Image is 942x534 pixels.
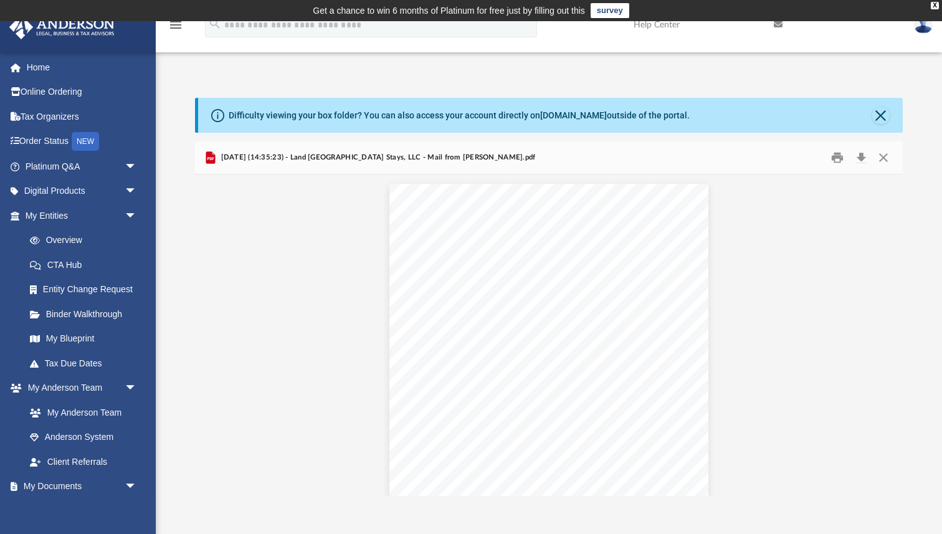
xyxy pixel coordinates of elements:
div: File preview [195,174,903,496]
span: arrow_drop_down [125,179,150,204]
button: Close [872,148,895,168]
div: close [931,2,939,9]
i: search [208,17,222,31]
a: Digital Productsarrow_drop_down [9,179,156,204]
a: My Documentsarrow_drop_down [9,474,150,499]
a: Tax Due Dates [17,351,156,376]
a: [DOMAIN_NAME] [540,110,607,120]
a: Platinum Q&Aarrow_drop_down [9,154,156,179]
div: Document Viewer [195,174,903,496]
a: menu [168,24,183,32]
a: My Entitiesarrow_drop_down [9,203,156,228]
a: Binder Walkthrough [17,302,156,327]
a: Entity Change Request [17,277,156,302]
a: My Anderson Teamarrow_drop_down [9,376,150,401]
a: Tax Organizers [9,104,156,129]
a: My Anderson Team [17,400,143,425]
i: menu [168,17,183,32]
span: arrow_drop_down [125,203,150,229]
a: Anderson System [17,425,150,450]
a: CTA Hub [17,252,156,277]
a: Overview [17,228,156,253]
iframe: To enrich screen reader interactions, please activate Accessibility in Grammarly extension settings [815,469,927,519]
div: Difficulty viewing your box folder? You can also access your account directly on outside of the p... [229,109,690,122]
span: [DATE] (14:35:23) - Land [GEOGRAPHIC_DATA] Stays, LLC - Mail from [PERSON_NAME].pdf [218,152,535,163]
button: Print [825,148,850,168]
a: Online Ordering [9,80,156,105]
img: User Pic [914,16,933,34]
a: Order StatusNEW [9,129,156,155]
a: Home [9,55,156,80]
div: Get a chance to win 6 months of Platinum for free just by filling out this [313,3,585,18]
button: Download [850,148,872,168]
a: survey [591,3,629,18]
span: arrow_drop_down [125,376,150,401]
a: Client Referrals [17,449,150,474]
span: arrow_drop_down [125,474,150,500]
div: NEW [72,132,99,151]
a: My Blueprint [17,327,150,351]
div: Preview [195,141,903,496]
button: Close [872,107,890,124]
span: arrow_drop_down [125,154,150,179]
img: Anderson Advisors Platinum Portal [6,15,118,39]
